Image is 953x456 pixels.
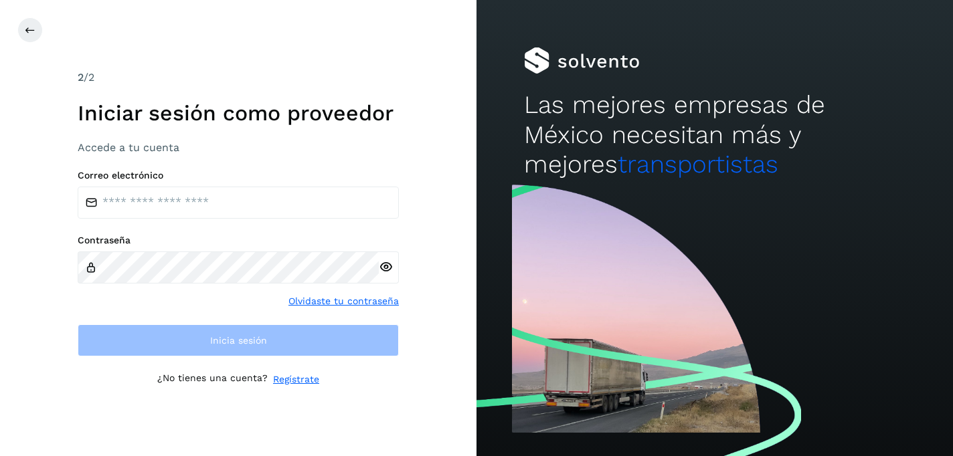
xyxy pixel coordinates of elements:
[524,90,905,179] h2: Las mejores empresas de México necesitan más y mejores
[288,294,399,308] a: Olvidaste tu contraseña
[210,336,267,345] span: Inicia sesión
[157,372,268,386] p: ¿No tienes una cuenta?
[78,100,399,126] h1: Iniciar sesión como proveedor
[78,235,399,246] label: Contraseña
[78,170,399,181] label: Correo electrónico
[78,324,399,356] button: Inicia sesión
[618,150,778,179] span: transportistas
[78,141,399,154] h3: Accede a tu cuenta
[78,71,84,84] span: 2
[273,372,319,386] a: Regístrate
[78,70,399,86] div: /2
